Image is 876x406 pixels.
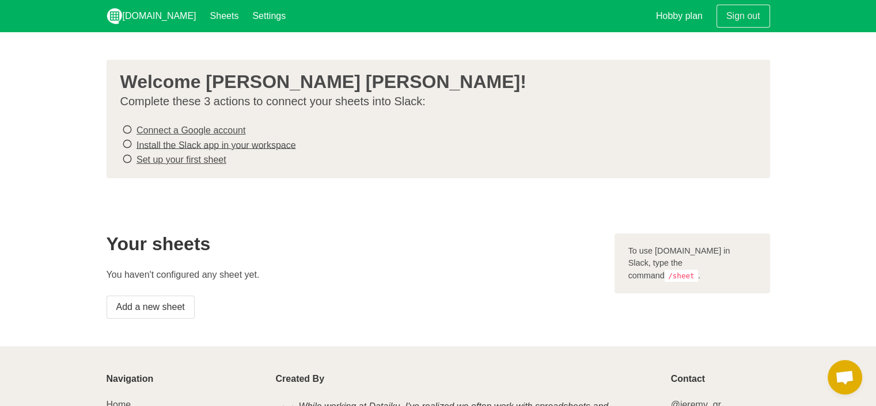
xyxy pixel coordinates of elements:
[136,125,245,135] a: Connect a Google account
[828,360,862,394] a: Open chat
[107,296,195,319] a: Add a new sheet
[107,268,601,282] p: You haven't configured any sheet yet.
[120,71,747,92] h3: Welcome [PERSON_NAME] [PERSON_NAME]!
[136,140,296,150] a: Install the Slack app in your workspace
[107,374,262,384] p: Navigation
[615,233,770,294] div: To use [DOMAIN_NAME] in Slack, type the command .
[107,233,601,254] h2: Your sheets
[107,8,123,24] img: logo_v2_white.png
[665,270,698,282] code: /sheet
[670,374,769,384] p: Contact
[716,5,770,28] a: Sign out
[136,155,226,164] a: Set up your first sheet
[276,374,657,384] p: Created By
[120,94,747,109] p: Complete these 3 actions to connect your sheets into Slack:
